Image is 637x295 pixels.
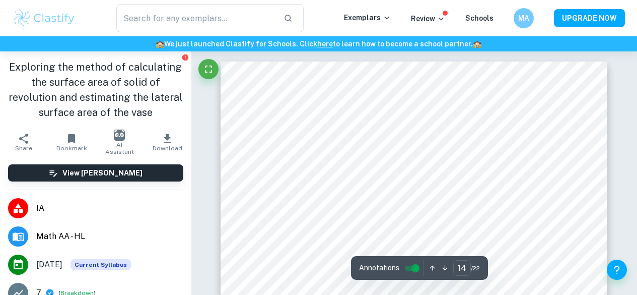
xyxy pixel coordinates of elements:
[465,14,493,22] a: Schools
[198,59,219,79] button: Fullscreen
[102,141,137,155] span: AI Assistant
[116,4,275,32] input: Search for any exemplars...
[182,53,189,61] button: Report issue
[36,259,62,271] span: [DATE]
[473,40,481,48] span: 🏫
[359,263,399,273] span: Annotations
[8,164,183,182] button: View [PERSON_NAME]
[8,60,183,120] h1: Exploring the method of calculating the surface area of solid of revolution and estimating the la...
[114,130,125,141] img: AI Assistant
[70,259,131,270] div: This exemplar is based on the current syllabus. Feel free to refer to it for inspiration/ideas wh...
[96,128,144,156] button: AI Assistant
[411,13,445,24] p: Review
[56,145,87,152] span: Bookmark
[36,230,183,243] span: Math AA - HL
[344,12,391,23] p: Exemplars
[514,8,534,28] button: MA
[12,8,76,28] img: Clastify logo
[607,260,627,280] button: Help and Feedback
[2,38,635,49] h6: We just launched Clastify for Schools. Click to learn how to become a school partner.
[156,40,164,48] span: 🏫
[317,40,333,48] a: here
[36,202,183,214] span: IA
[518,13,530,24] h6: MA
[144,128,191,156] button: Download
[62,167,143,179] h6: View [PERSON_NAME]
[471,264,480,273] span: / 22
[554,9,625,27] button: UPGRADE NOW
[48,128,96,156] button: Bookmark
[15,145,32,152] span: Share
[70,259,131,270] span: Current Syllabus
[153,145,182,152] span: Download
